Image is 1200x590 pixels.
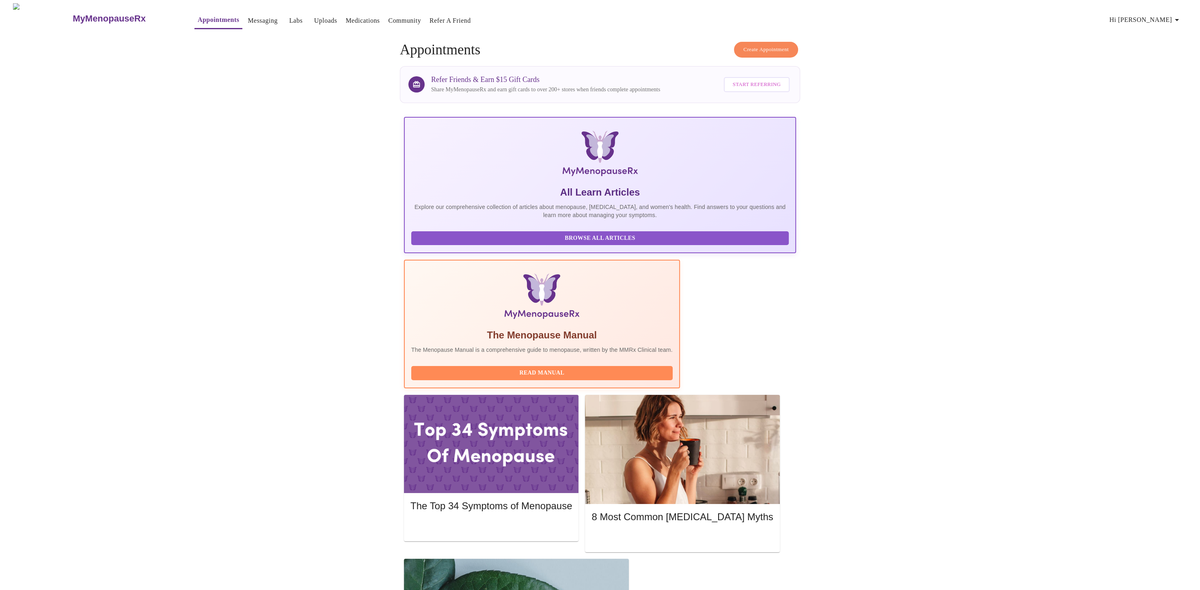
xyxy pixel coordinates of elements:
[411,369,675,376] a: Read Manual
[724,77,790,92] button: Start Referring
[194,12,242,29] button: Appointments
[429,15,471,26] a: Refer a Friend
[289,15,302,26] a: Labs
[431,86,660,94] p: Share MyMenopauseRx and earn gift cards to over 200+ stores when friends complete appointments
[743,45,789,54] span: Create Appointment
[410,520,572,534] button: Read More
[733,80,781,89] span: Start Referring
[411,203,789,219] p: Explore our comprehensive collection of articles about menopause, [MEDICAL_DATA], and women's hea...
[388,15,421,26] a: Community
[722,73,792,96] a: Start Referring
[411,329,673,342] h5: The Menopause Manual
[419,368,665,378] span: Read Manual
[73,13,146,24] h3: MyMenopauseRx
[419,522,564,532] span: Read More
[1106,12,1185,28] button: Hi [PERSON_NAME]
[72,4,178,33] a: MyMenopauseRx
[410,500,572,512] h5: The Top 34 Symptoms of Menopause
[13,3,72,34] img: MyMenopauseRx Logo
[453,273,631,322] img: Menopause Manual
[591,534,775,541] a: Read More
[591,510,773,523] h5: 8 Most Common [MEDICAL_DATA] Myths
[400,42,800,58] h4: Appointments
[198,14,239,26] a: Appointments
[431,75,660,84] h3: Refer Friends & Earn $15 Gift Cards
[314,15,337,26] a: Uploads
[1109,14,1182,26] span: Hi [PERSON_NAME]
[385,13,424,29] button: Community
[470,131,730,179] img: MyMenopauseRx Logo
[244,13,281,29] button: Messaging
[283,13,309,29] button: Labs
[600,533,765,543] span: Read More
[342,13,383,29] button: Medications
[248,15,277,26] a: Messaging
[411,346,673,354] p: The Menopause Manual is a comprehensive guide to menopause, written by the MMRx Clinical team.
[426,13,474,29] button: Refer a Friend
[419,233,781,243] span: Browse All Articles
[345,15,380,26] a: Medications
[411,234,791,241] a: Browse All Articles
[734,42,798,58] button: Create Appointment
[591,531,773,545] button: Read More
[311,13,341,29] button: Uploads
[411,186,789,199] h5: All Learn Articles
[411,366,673,380] button: Read Manual
[410,523,574,530] a: Read More
[411,231,789,245] button: Browse All Articles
